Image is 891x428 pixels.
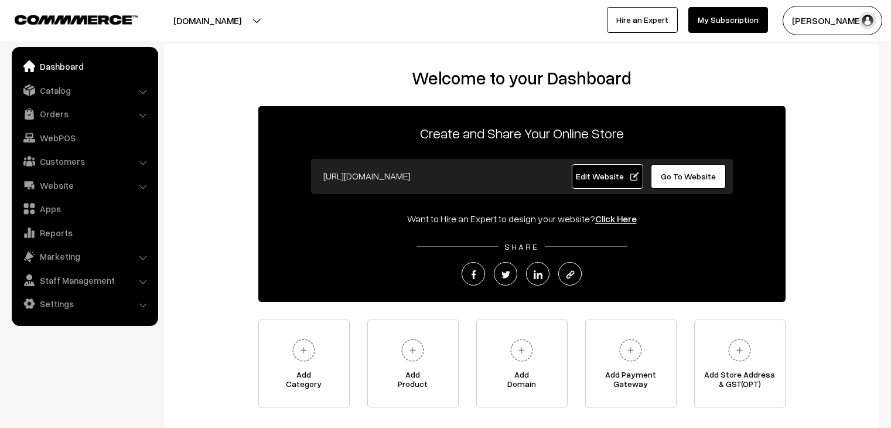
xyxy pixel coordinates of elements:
img: plus.svg [397,334,429,366]
span: Go To Website [661,171,716,181]
span: Edit Website [576,171,639,181]
button: [PERSON_NAME] [783,6,882,35]
a: My Subscription [688,7,768,33]
span: SHARE [499,242,545,252]
a: AddProduct [367,320,459,407]
a: Catalog [15,80,154,101]
a: Reports [15,222,154,243]
img: plus.svg [615,334,647,366]
span: Add Product [368,370,458,393]
a: Staff Management [15,270,154,291]
img: plus.svg [723,334,756,366]
img: COMMMERCE [15,15,138,24]
div: Want to Hire an Expert to design your website? [258,212,786,226]
a: Hire an Expert [607,7,678,33]
a: WebPOS [15,127,154,148]
a: Orders [15,103,154,124]
a: Settings [15,293,154,314]
a: AddCategory [258,320,350,407]
img: user [859,12,876,29]
a: Marketing [15,246,154,267]
span: Add Store Address & GST(OPT) [695,370,785,393]
a: Apps [15,198,154,219]
a: AddDomain [476,320,568,407]
a: Edit Website [572,164,643,189]
a: Dashboard [15,56,154,77]
span: Add Payment Gateway [586,370,676,393]
a: Customers [15,151,154,172]
a: COMMMERCE [15,12,117,26]
a: Go To Website [651,164,726,189]
span: Add Category [259,370,349,393]
img: plus.svg [288,334,320,366]
button: [DOMAIN_NAME] [132,6,282,35]
a: Website [15,175,154,196]
p: Create and Share Your Online Store [258,123,786,144]
img: plus.svg [506,334,538,366]
a: Click Here [595,213,637,225]
a: Add Store Address& GST(OPT) [694,320,786,407]
a: Add PaymentGateway [585,320,677,407]
h2: Welcome to your Dashboard [176,67,868,89]
span: Add Domain [477,370,567,393]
